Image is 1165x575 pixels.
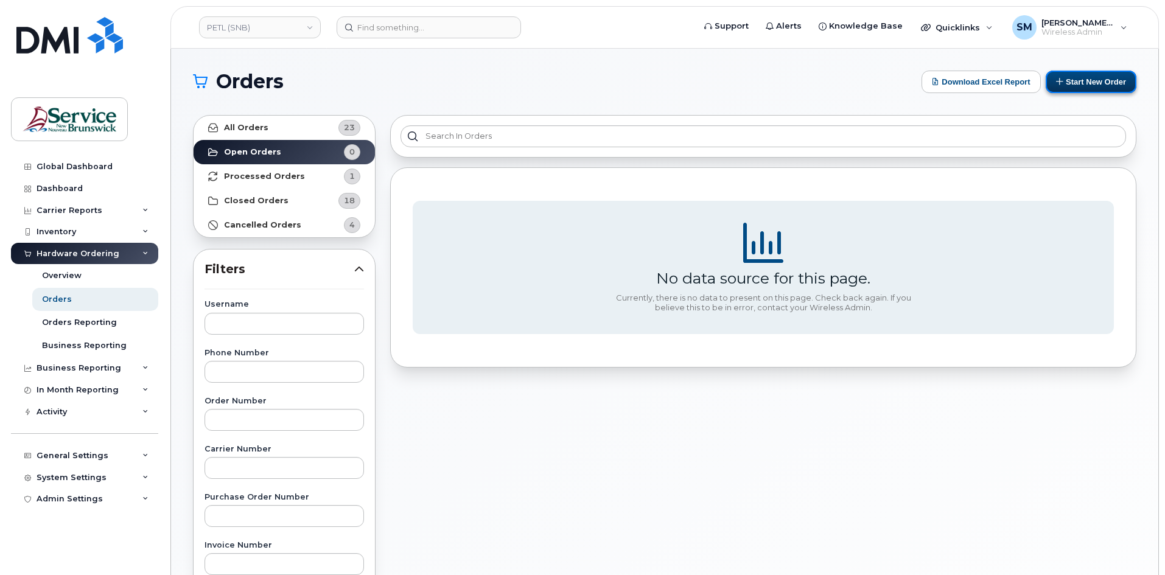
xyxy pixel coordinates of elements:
[344,195,355,206] span: 18
[205,301,364,308] label: Username
[349,170,355,182] span: 1
[205,260,354,278] span: Filters
[205,445,364,453] label: Carrier Number
[194,164,375,189] a: Processed Orders1
[224,147,281,157] strong: Open Orders
[349,219,355,231] span: 4
[224,123,268,133] strong: All Orders
[194,116,375,140] a: All Orders23
[205,493,364,501] label: Purchase Order Number
[344,122,355,133] span: 23
[656,269,870,287] div: No data source for this page.
[205,349,364,357] label: Phone Number
[611,293,915,312] div: Currently, there is no data to present on this page. Check back again. If you believe this to be ...
[1046,71,1136,93] button: Start New Order
[194,213,375,237] a: Cancelled Orders4
[922,71,1041,93] button: Download Excel Report
[205,542,364,549] label: Invoice Number
[205,397,364,405] label: Order Number
[216,72,284,91] span: Orders
[194,189,375,213] a: Closed Orders18
[224,196,289,206] strong: Closed Orders
[224,220,301,230] strong: Cancelled Orders
[224,172,305,181] strong: Processed Orders
[401,125,1126,147] input: Search in orders
[194,140,375,164] a: Open Orders0
[349,146,355,158] span: 0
